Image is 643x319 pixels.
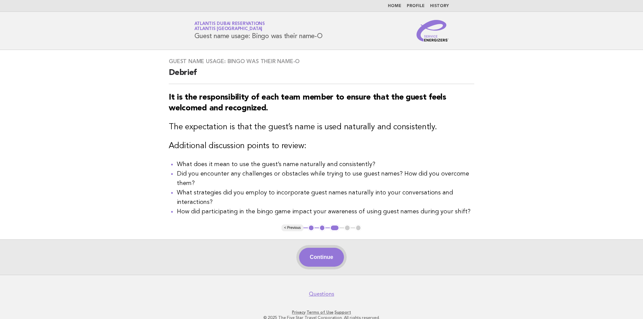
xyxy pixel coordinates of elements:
[407,4,425,8] a: Profile
[430,4,449,8] a: History
[388,4,401,8] a: Home
[306,310,333,315] a: Terms of Use
[282,224,303,231] button: < Previous
[169,94,446,112] strong: It is the responsibility of each team member to ensure that the guest feels welcomed and recognized.
[177,160,474,169] li: What does it mean to use the guest’s name naturally and consistently?
[334,310,351,315] a: Support
[177,169,474,188] li: Did you encounter any challenges or obstacles while trying to use guest names? How did you overco...
[169,122,474,133] h3: The expectation is that the guest’s name is used naturally and consistently.
[330,224,340,231] button: 3
[308,224,315,231] button: 1
[194,22,323,39] h1: Guest name usage: Bingo was their name-O
[169,68,474,84] h2: Debrief
[299,248,344,267] button: Continue
[319,224,326,231] button: 2
[169,141,474,152] h3: Additional discussion points to review:
[417,20,449,42] img: Service Energizers
[177,207,474,216] li: How did participating in the bingo game impact your awareness of using guest names during your sh...
[169,58,474,65] h3: Guest name usage: Bingo was their name-O
[177,188,474,207] li: What strategies did you employ to incorporate guest names naturally into your conversations and i...
[194,22,265,31] a: Atlantis Dubai ReservationsAtlantis [GEOGRAPHIC_DATA]
[115,310,528,315] p: · ·
[194,27,263,31] span: Atlantis [GEOGRAPHIC_DATA]
[292,310,305,315] a: Privacy
[309,291,334,297] a: Questions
